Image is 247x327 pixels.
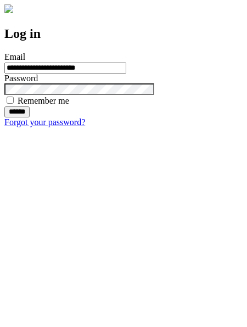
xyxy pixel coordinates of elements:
[4,26,243,41] h2: Log in
[4,117,85,127] a: Forgot your password?
[4,52,25,61] label: Email
[4,4,13,13] img: logo-4e3dc11c47720685a147b03b5a06dd966a58ff35d612b21f08c02c0306f2b779.png
[4,74,38,83] label: Password
[18,96,69,105] label: Remember me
